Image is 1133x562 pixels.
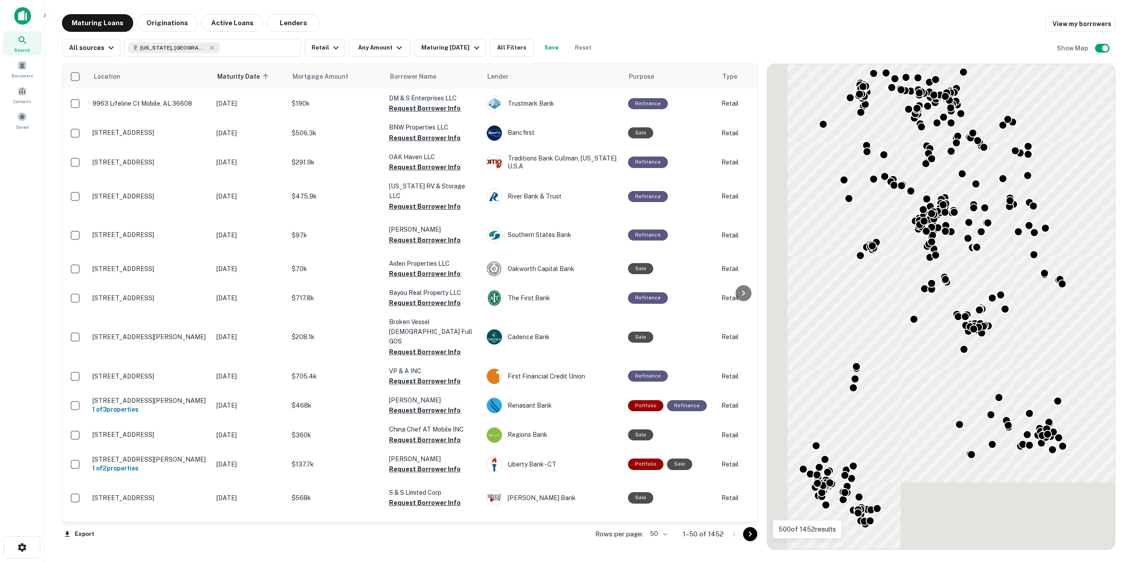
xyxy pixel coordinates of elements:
p: [STREET_ADDRESS] [92,231,208,239]
button: Request Borrower Info [389,435,461,445]
th: Maturity Date [212,64,287,89]
p: 500 of 1452 results [778,524,836,535]
div: Search [3,31,42,55]
p: [DATE] [216,371,283,381]
p: [STREET_ADDRESS] [92,431,208,439]
div: This loan purpose was for refinancing [628,292,668,303]
button: Request Borrower Info [389,162,461,172]
span: Type [722,71,737,82]
div: Sale [628,492,653,503]
button: Request Borrower Info [389,268,461,279]
button: Retail [304,39,345,57]
p: Bayou Real Property LLC [389,288,478,298]
p: $97k [292,230,380,240]
p: Retail [721,459,766,469]
p: OAK Haven LLC [389,152,478,162]
p: $190k [292,99,380,108]
button: [US_STATE], [GEOGRAPHIC_DATA] [124,39,301,57]
div: Oakworth Capital Bank [486,261,619,277]
p: China Chef AT Mobile INC [389,424,478,434]
button: Reset [569,39,597,57]
p: [STREET_ADDRESS] [92,192,208,200]
div: First Financial Credit Union [486,368,619,384]
img: picture [487,398,502,413]
p: $506.3k [292,128,380,138]
p: Btcb Holdings LLC [389,521,478,531]
div: This loan purpose was for refinancing [628,191,668,202]
img: capitalize-icon.png [14,7,31,25]
div: 50 [647,528,669,540]
div: Contacts [3,83,42,107]
p: VP & A INC [389,366,478,376]
div: This loan purpose was for refinancing [667,400,707,411]
button: Request Borrower Info [389,347,461,357]
img: picture [487,126,502,141]
span: Lender [487,71,509,82]
div: Saved [3,108,42,132]
p: [STREET_ADDRESS] [92,372,208,380]
p: [DATE] [216,191,283,201]
p: [STREET_ADDRESS][PERSON_NAME] [92,455,208,463]
div: This loan purpose was for refinancing [628,98,668,109]
div: Sale [667,459,692,470]
span: Location [93,71,120,82]
p: Retail [721,157,766,167]
img: picture [487,369,502,384]
button: Request Borrower Info [389,298,461,308]
p: [DATE] [216,99,283,108]
div: Traditions Bank Cullman, [US_STATE] U.s.a [486,154,619,170]
span: [US_STATE], [GEOGRAPHIC_DATA] [140,44,207,52]
a: Borrowers [3,57,42,81]
p: [DATE] [216,128,283,138]
p: $360k [292,430,380,440]
p: $137.7k [292,459,380,469]
h6: 1 of 2 properties [92,463,208,473]
span: Contacts [13,98,31,105]
p: $568k [292,493,380,503]
div: Cadence Bank [486,329,619,345]
th: Purpose [624,64,717,89]
button: Maturing [DATE] [414,39,486,57]
div: Sale [628,332,653,343]
button: Request Borrower Info [389,133,461,143]
a: View my borrowers [1045,16,1115,32]
div: This is a portfolio loan with 2 properties [628,459,663,470]
button: Request Borrower Info [389,376,461,386]
button: Lenders [267,14,320,32]
button: Request Borrower Info [389,201,461,212]
p: Retail [721,493,766,503]
div: Sale [628,429,653,440]
h6: Show Map [1057,43,1090,53]
button: Go to next page [743,527,757,541]
img: picture [487,428,502,443]
p: [STREET_ADDRESS] [92,494,208,502]
div: This loan purpose was for refinancing [628,229,668,241]
div: Sale [628,127,653,138]
div: 0 0 [767,64,1115,549]
p: [DATE] [216,157,283,167]
p: $468k [292,401,380,410]
img: picture [487,329,502,344]
img: picture [487,490,502,505]
p: Retail [721,430,766,440]
p: 1–50 of 1452 [683,529,724,539]
p: [PERSON_NAME] [389,225,478,234]
p: [DATE] [216,430,283,440]
div: River Bank & Trust [486,188,619,204]
p: $291.9k [292,157,380,167]
img: picture [487,189,502,204]
button: All sources [62,39,120,57]
p: [US_STATE] RV & Storage LLC [389,181,478,201]
div: Sale [628,263,653,274]
p: Retail [721,401,766,410]
div: Bancfirst [486,125,619,141]
p: DM & S Enterprises LLC [389,93,478,103]
div: This loan purpose was for refinancing [628,157,668,168]
img: picture [487,261,502,276]
div: Renasant Bank [486,398,619,413]
p: Retail [721,230,766,240]
div: Liberty Bank - CT [486,456,619,472]
button: Active Loans [201,14,263,32]
button: Export [62,528,96,541]
div: Southern States Bank [486,227,619,243]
